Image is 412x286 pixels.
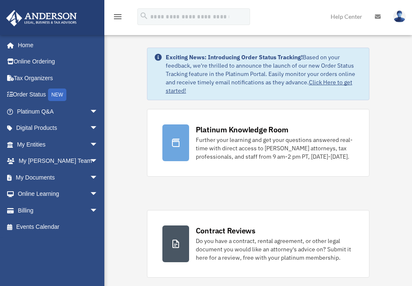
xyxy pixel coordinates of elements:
[4,10,79,26] img: Anderson Advisors Platinum Portal
[393,10,406,23] img: User Pic
[90,169,106,186] span: arrow_drop_down
[6,136,111,153] a: My Entitiesarrow_drop_down
[6,169,111,186] a: My Documentsarrow_drop_down
[6,53,111,70] a: Online Ordering
[90,153,106,170] span: arrow_drop_down
[6,186,111,202] a: Online Learningarrow_drop_down
[90,202,106,219] span: arrow_drop_down
[113,15,123,22] a: menu
[6,86,111,104] a: Order StatusNEW
[196,124,288,135] div: Platinum Knowledge Room
[147,210,370,278] a: Contract Reviews Do you have a contract, rental agreement, or other legal document you would like...
[6,202,111,219] a: Billingarrow_drop_down
[90,186,106,203] span: arrow_drop_down
[48,89,66,101] div: NEW
[6,219,111,235] a: Events Calendar
[166,53,363,95] div: Based on your feedback, we're thrilled to announce the launch of our new Order Status Tracking fe...
[6,153,111,170] a: My [PERSON_NAME] Teamarrow_drop_down
[6,120,111,137] a: Digital Productsarrow_drop_down
[166,53,303,61] strong: Exciting News: Introducing Order Status Tracking!
[90,103,106,120] span: arrow_drop_down
[139,11,149,20] i: search
[90,136,106,153] span: arrow_drop_down
[147,109,370,177] a: Platinum Knowledge Room Further your learning and get your questions answered real-time with dire...
[166,78,352,94] a: Click Here to get started!
[90,120,106,137] span: arrow_drop_down
[6,70,111,86] a: Tax Organizers
[196,225,255,236] div: Contract Reviews
[196,237,354,262] div: Do you have a contract, rental agreement, or other legal document you would like an attorney's ad...
[6,37,106,53] a: Home
[196,136,354,161] div: Further your learning and get your questions answered real-time with direct access to [PERSON_NAM...
[6,103,111,120] a: Platinum Q&Aarrow_drop_down
[113,12,123,22] i: menu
